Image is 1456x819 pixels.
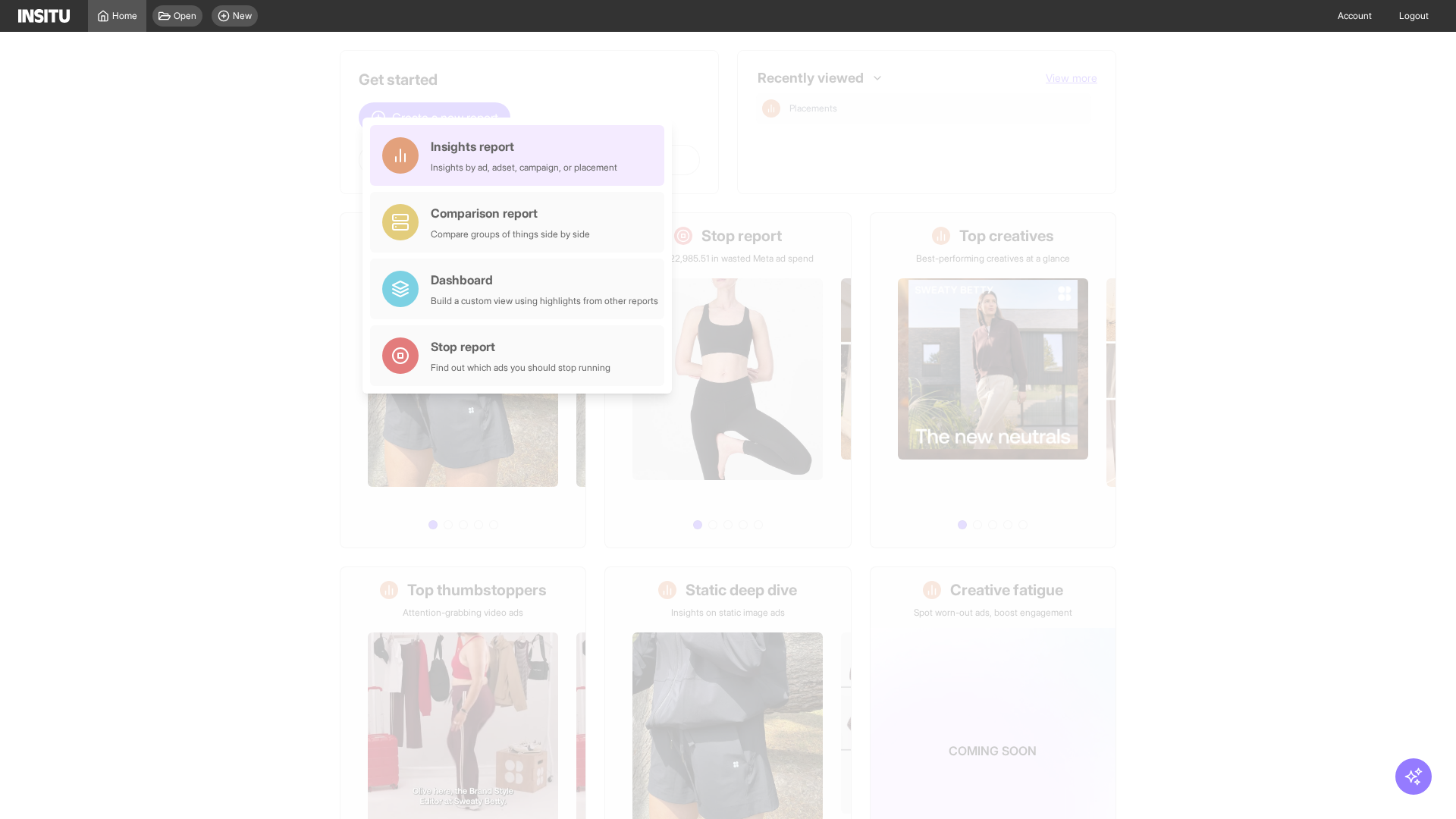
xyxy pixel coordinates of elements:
[233,10,252,22] span: New
[18,9,70,23] img: Logo
[431,295,658,307] div: Build a custom view using highlights from other reports
[174,10,196,22] span: Open
[112,10,137,22] span: Home
[431,162,617,174] div: Insights by ad, adset, campaign, or placement
[431,137,617,155] div: Insights report
[431,228,590,240] div: Compare groups of things side by side
[431,362,610,374] div: Find out which ads you should stop running
[431,337,610,356] div: Stop report
[431,271,658,289] div: Dashboard
[431,204,590,222] div: Comparison report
